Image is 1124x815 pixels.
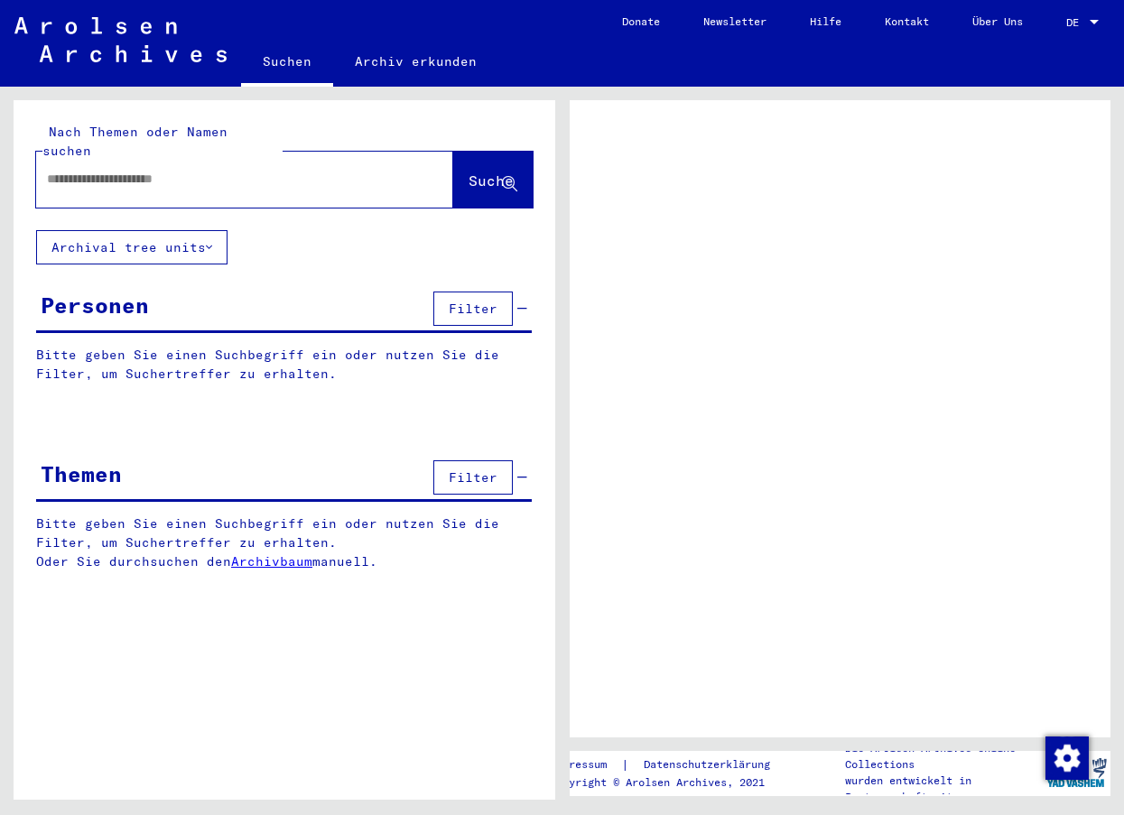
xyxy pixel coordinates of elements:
[333,40,498,83] a: Archiv erkunden
[1045,736,1089,780] img: Zustimmung ändern
[449,301,497,317] span: Filter
[469,171,514,190] span: Suche
[550,755,792,774] div: |
[1043,750,1110,795] img: yv_logo.png
[36,514,533,571] p: Bitte geben Sie einen Suchbegriff ein oder nutzen Sie die Filter, um Suchertreffer zu erhalten. O...
[433,292,513,326] button: Filter
[14,17,227,62] img: Arolsen_neg.svg
[36,346,532,384] p: Bitte geben Sie einen Suchbegriff ein oder nutzen Sie die Filter, um Suchertreffer zu erhalten.
[550,755,621,774] a: Impressum
[845,773,1043,805] p: wurden entwickelt in Partnerschaft mit
[550,774,792,791] p: Copyright © Arolsen Archives, 2021
[241,40,333,87] a: Suchen
[1066,16,1086,29] span: DE
[231,553,312,570] a: Archivbaum
[629,755,792,774] a: Datenschutzerklärung
[36,230,228,264] button: Archival tree units
[42,124,228,159] mat-label: Nach Themen oder Namen suchen
[41,289,149,321] div: Personen
[1045,736,1088,779] div: Zustimmung ändern
[449,469,497,486] span: Filter
[453,152,533,208] button: Suche
[41,458,122,490] div: Themen
[845,740,1043,773] p: Die Arolsen Archives Online-Collections
[433,460,513,495] button: Filter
